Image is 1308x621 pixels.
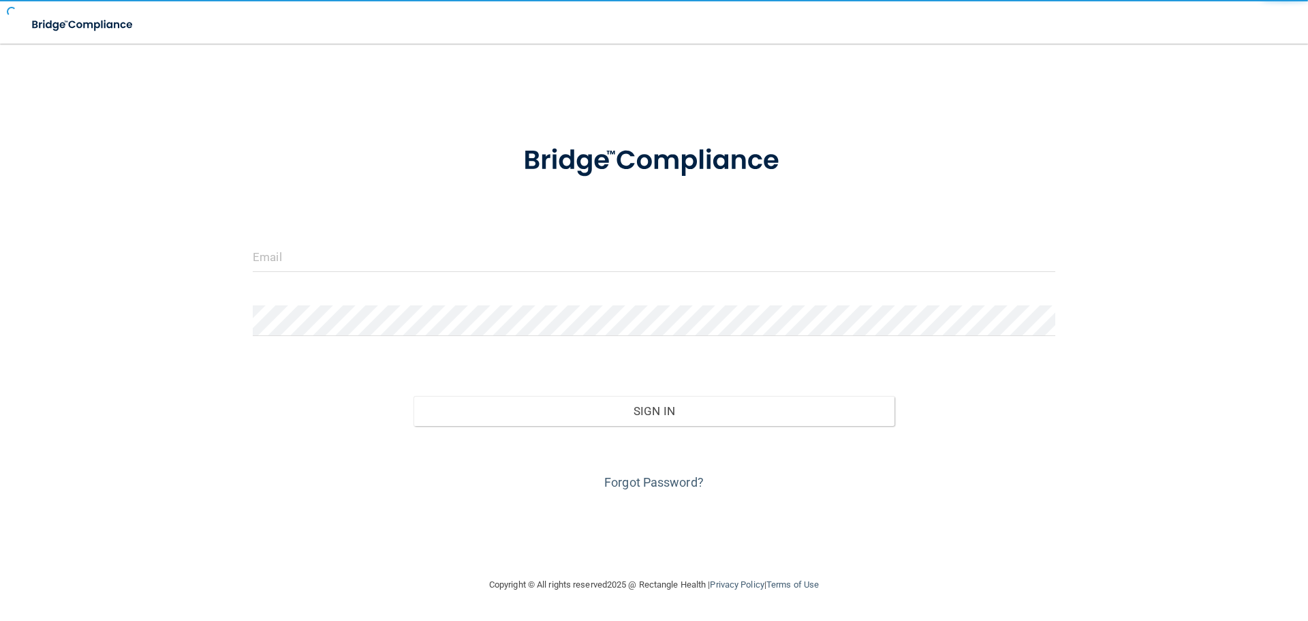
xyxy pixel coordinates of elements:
input: Email [253,241,1055,272]
button: Sign In [414,396,895,426]
div: Copyright © All rights reserved 2025 @ Rectangle Health | | [405,563,903,607]
img: bridge_compliance_login_screen.278c3ca4.svg [495,125,813,196]
a: Privacy Policy [710,579,764,590]
img: bridge_compliance_login_screen.278c3ca4.svg [20,11,146,39]
a: Forgot Password? [604,475,704,489]
a: Terms of Use [766,579,819,590]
